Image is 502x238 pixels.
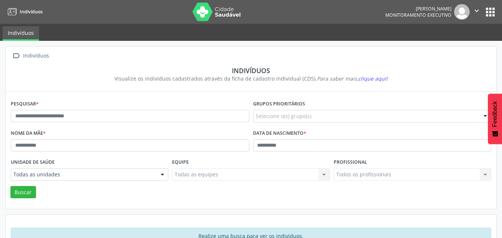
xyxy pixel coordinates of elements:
[172,157,189,168] label: Equipe
[16,75,486,82] div: Visualize os indivíduos cadastrados através da ficha de cadastro individual (CDS).
[253,98,305,110] label: Grupos prioritários
[11,50,22,61] i: 
[22,50,50,61] div: Indivíduos
[16,66,486,75] div: Indivíduos
[454,4,470,20] img: img
[11,128,46,139] label: Nome da mãe
[256,112,311,120] span: Selecione o(s) grupo(s)
[473,7,481,15] i: 
[385,6,451,12] div: [PERSON_NAME]
[20,9,43,15] span: Indivíduos
[470,4,484,20] button: 
[484,6,497,19] button: apps
[358,75,388,82] span: clique aqui!
[11,98,39,110] label: Pesquisar
[10,186,36,199] button: Buscar
[13,171,153,178] span: Todas as unidades
[492,101,498,127] span: Feedback
[334,157,367,168] label: Profissional
[5,6,43,18] a: Indivíduos
[253,128,306,139] label: Data de nascimento
[317,75,388,82] i: Para saber mais,
[11,157,55,168] label: Unidade de saúde
[11,50,50,61] a:  Indivíduos
[3,26,39,41] a: Indivíduos
[385,12,451,18] span: Monitoramento Executivo
[488,94,502,144] button: Feedback - Mostrar pesquisa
